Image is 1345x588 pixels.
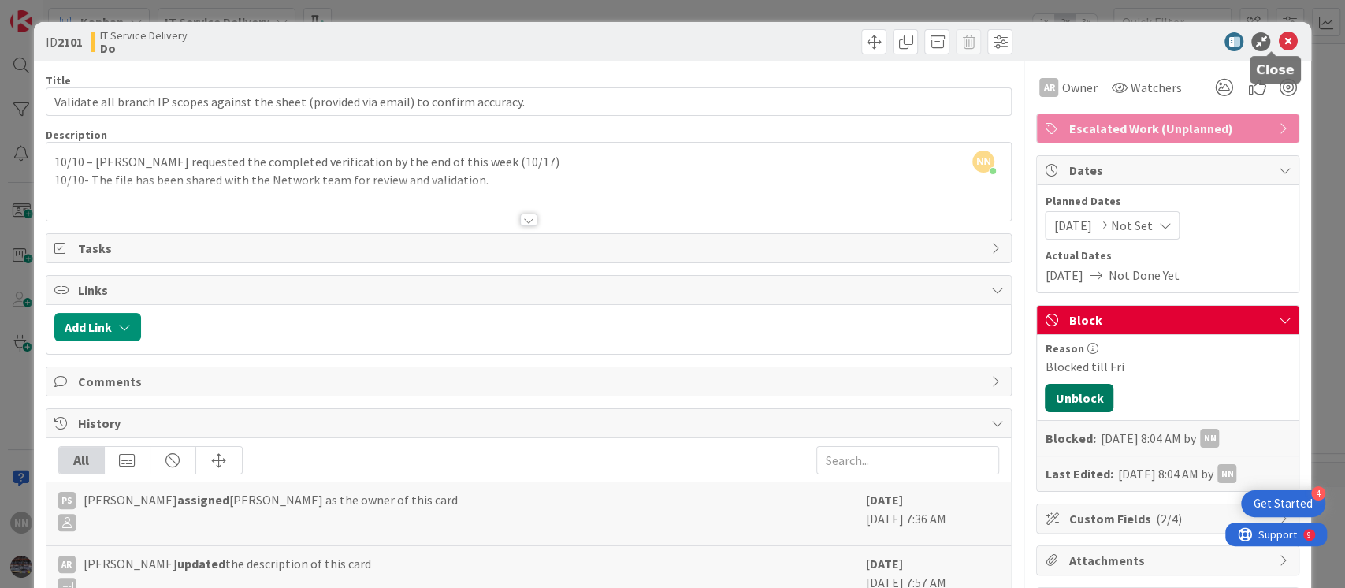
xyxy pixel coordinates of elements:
[1061,78,1097,97] span: Owner
[1117,464,1236,483] div: [DATE] 8:04 AM by
[59,447,105,474] div: All
[1045,464,1113,483] b: Last Edited:
[1254,496,1313,512] div: Get Started
[33,2,72,21] span: Support
[46,87,1012,116] input: type card name here...
[58,556,76,573] div: AR
[1200,429,1219,448] div: NN
[1045,357,1291,376] div: Blocked till Fri
[46,128,107,142] span: Description
[1068,551,1270,570] span: Attachments
[1068,311,1270,329] span: Block
[1155,511,1181,527] span: ( 2/4 )
[177,492,229,508] b: assigned
[1045,384,1113,412] button: Unblock
[1256,62,1295,77] h5: Close
[865,492,902,508] b: [DATE]
[1110,216,1152,235] span: Not Set
[54,153,1004,171] p: 10/10 – [PERSON_NAME] requested the completed verification by the end of this week (10/17)
[1045,429,1095,448] b: Blocked:
[1068,161,1270,180] span: Dates
[54,313,141,341] button: Add Link
[78,414,983,433] span: History
[1130,78,1181,97] span: Watchers
[177,556,225,571] b: updated
[1100,429,1219,448] div: [DATE] 8:04 AM by
[1068,119,1270,138] span: Escalated Work (Unplanned)
[46,73,71,87] label: Title
[1053,216,1091,235] span: [DATE]
[816,446,999,474] input: Search...
[1068,509,1270,528] span: Custom Fields
[972,151,994,173] span: NN
[1311,486,1325,501] div: 4
[58,492,76,509] div: PS
[78,239,983,258] span: Tasks
[84,490,458,531] span: [PERSON_NAME] [PERSON_NAME] as the owner of this card
[54,171,1004,189] p: 10/10- The file has been shared with the Network team for review and validation.
[865,490,999,538] div: [DATE] 7:36 AM
[78,372,983,391] span: Comments
[1217,464,1236,483] div: NN
[82,6,86,19] div: 9
[1039,78,1058,97] div: AR
[100,42,188,54] b: Do
[100,29,188,42] span: IT Service Delivery
[1045,193,1291,210] span: Planned Dates
[1241,490,1325,517] div: Open Get Started checklist, remaining modules: 4
[1108,266,1179,285] span: Not Done Yet
[1045,247,1291,264] span: Actual Dates
[78,281,983,300] span: Links
[58,34,83,50] b: 2101
[46,32,83,51] span: ID
[865,556,902,571] b: [DATE]
[1045,266,1083,285] span: [DATE]
[1045,343,1083,354] span: Reason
